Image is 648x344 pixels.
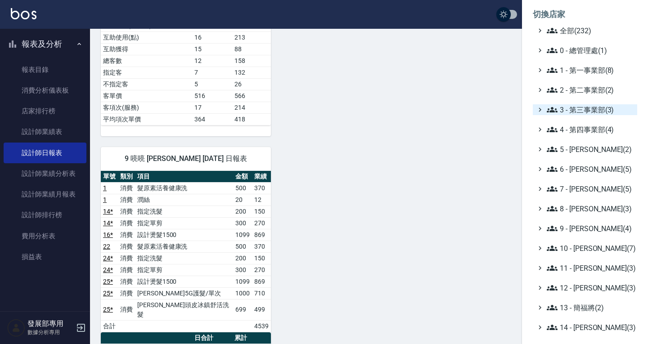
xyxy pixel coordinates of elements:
span: 1 - 第一事業部(8) [547,65,634,76]
span: 6 - [PERSON_NAME](5) [547,164,634,174]
span: 2 - 第二事業部(2) [547,85,634,95]
span: 5 - [PERSON_NAME](2) [547,144,634,155]
span: 12 - [PERSON_NAME](3) [547,282,634,293]
span: 4 - 第四事業部(4) [547,124,634,135]
span: 11 - [PERSON_NAME](3) [547,263,634,273]
span: 8 - [PERSON_NAME](3) [547,203,634,214]
span: 13 - 簡福將(2) [547,302,634,313]
span: 7 - [PERSON_NAME](5) [547,183,634,194]
span: 全部(232) [547,25,634,36]
li: 切換店家 [533,4,637,25]
span: 3 - 第三事業部(3) [547,104,634,115]
span: 10 - [PERSON_NAME](7) [547,243,634,254]
span: 9 - [PERSON_NAME](4) [547,223,634,234]
span: 14 - [PERSON_NAME](3) [547,322,634,333]
span: 0 - 總管理處(1) [547,45,634,56]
